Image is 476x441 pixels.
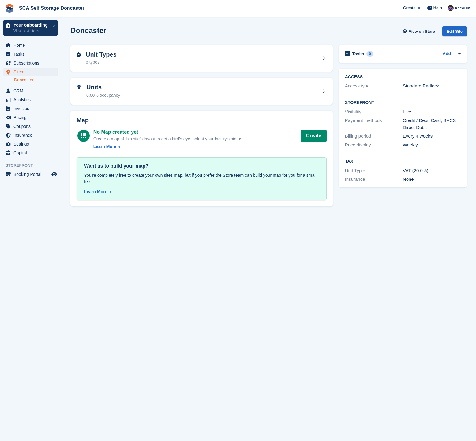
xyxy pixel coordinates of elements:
a: Edit Site [442,26,467,39]
span: Booking Portal [13,170,50,179]
p: Your onboarding [13,23,50,27]
a: SCA Self Storage Doncaster [17,3,87,13]
span: Insurance [13,131,50,139]
button: Create [301,130,327,142]
p: View next steps [13,28,50,34]
div: No Map created yet [93,128,243,136]
a: Your onboarding View next steps [3,20,58,36]
h2: Doncaster [70,26,106,35]
div: Learn More [84,189,107,195]
span: Sites [13,68,50,76]
span: Coupons [13,122,50,131]
a: menu [3,50,58,58]
div: Visibility [345,109,403,116]
span: Home [13,41,50,50]
div: Live [403,109,461,116]
img: stora-icon-8386f47178a22dfd0bd8f6a31ec36ba5ce8667c1dd55bd0f319d3a0aa187defe.svg [5,4,14,13]
div: 0 [366,51,373,57]
a: menu [3,122,58,131]
div: Access type [345,83,403,90]
span: Pricing [13,113,50,122]
div: Price display [345,142,403,149]
a: menu [3,113,58,122]
span: Subscriptions [13,59,50,67]
span: Create [403,5,415,11]
a: menu [3,41,58,50]
span: Settings [13,140,50,148]
h2: ACCESS [345,75,461,80]
span: Analytics [13,95,50,104]
a: Units 0.00% occupancy [70,78,333,105]
span: Help [433,5,442,11]
h2: Map [77,117,327,124]
a: Add [443,50,451,57]
div: Learn More [93,143,116,150]
div: You're completely free to create your own sites map, but if you prefer the Stora team can build y... [84,172,319,185]
div: Want us to build your map? [84,162,319,170]
div: Weekly [403,142,461,149]
div: Unit Types [345,167,403,174]
div: Credit / Debit Card, BACS Direct Debit [403,117,461,131]
div: Edit Site [442,26,467,36]
a: Preview store [51,171,58,178]
a: View on Store [402,26,437,36]
span: View on Store [409,28,435,35]
img: Ross Chapman [448,5,454,11]
h2: Tasks [352,51,364,57]
a: Learn More [93,143,243,150]
a: menu [3,59,58,67]
span: Storefront [6,162,61,169]
img: unit-icn-7be61d7bf1b0ce9d3e12c5938cc71ed9869f7b940bace4675aadf7bd6d80202e.svg [77,85,81,89]
div: Insurance [345,176,403,183]
span: Account [455,5,470,11]
a: Doncaster [14,77,58,83]
a: menu [3,68,58,76]
div: Create a map of this site's layout to get a bird's eye look at your facility's status. [93,136,243,142]
div: None [403,176,461,183]
a: menu [3,131,58,139]
img: unit-type-icn-2b2737a686de81e16bb02015468b77c625bbabd49415b5ef34ead5e3b44a266d.svg [77,52,81,57]
div: Every 4 weeks [403,133,461,140]
a: menu [3,170,58,179]
a: menu [3,104,58,113]
div: VAT (20.0%) [403,167,461,174]
div: Standard Padlock [403,83,461,90]
div: 0.00% occupancy [86,92,120,98]
span: CRM [13,87,50,95]
span: Tasks [13,50,50,58]
h2: Units [86,84,120,91]
div: Payment methods [345,117,403,131]
h2: Storefront [345,100,461,105]
a: Learn More [84,189,319,195]
div: 6 types [86,59,117,65]
span: Invoices [13,104,50,113]
h2: Tax [345,159,461,164]
a: menu [3,140,58,148]
a: menu [3,95,58,104]
a: menu [3,149,58,157]
span: Capital [13,149,50,157]
div: Billing period [345,133,403,140]
a: menu [3,87,58,95]
a: Unit Types 6 types [70,45,333,72]
img: map-icn-white-8b231986280072e83805622d3debb4903e2986e43859118e7b4002611c8ef794.svg [81,133,86,138]
h2: Unit Types [86,51,117,58]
